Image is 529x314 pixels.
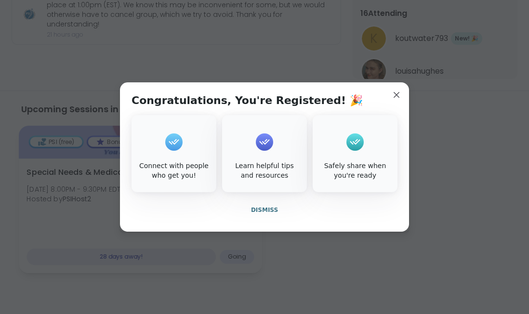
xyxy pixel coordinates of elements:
[224,161,305,180] div: Learn helpful tips and resources
[251,207,278,213] span: Dismiss
[132,200,397,220] button: Dismiss
[315,161,396,180] div: Safely share when you're ready
[132,94,363,107] h1: Congratulations, You're Registered! 🎉
[133,161,214,180] div: Connect with people who get you!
